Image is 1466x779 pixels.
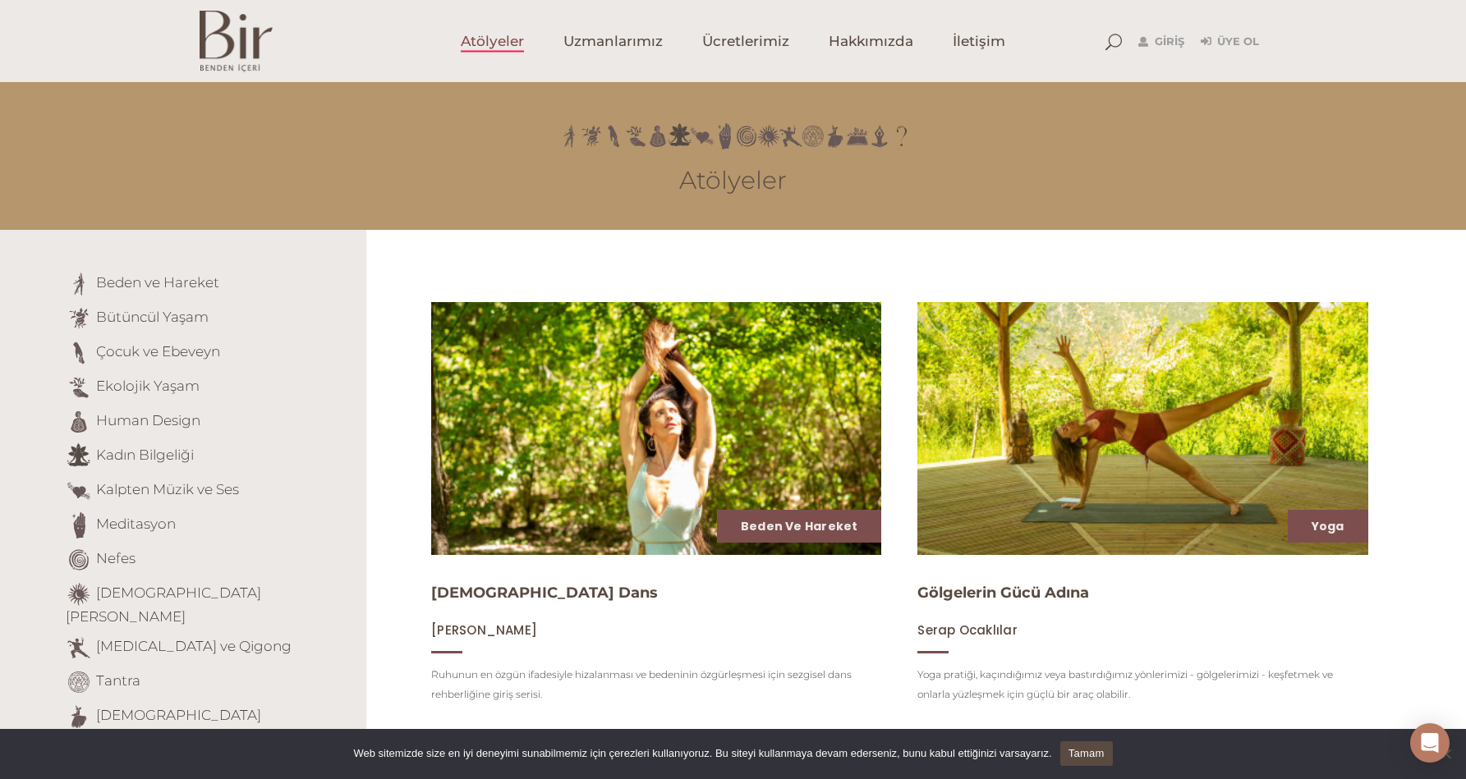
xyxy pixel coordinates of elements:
a: Nefes [96,550,136,566]
a: Üye Ol [1201,32,1259,52]
div: Open Intercom Messenger [1410,723,1450,763]
a: Kalpten Müzik ve Ses [96,481,239,497]
p: Ruhunun en özgün ifadesiyle hizalanması ve bedeninin özgürleşmesi için sezgisel dans rehberliğine... [431,665,881,704]
span: Ücretlerimiz [702,32,789,51]
a: [PERSON_NAME] [431,622,537,638]
a: Tantra [96,672,140,689]
a: Kadın Bilgeliği [96,447,194,463]
a: [DEMOGRAPHIC_DATA] [96,707,261,723]
a: Bütüncül Yaşam [96,309,209,325]
a: Yoga [1312,518,1344,534]
span: Serap Ocaklılar [917,621,1017,639]
a: Tamam [1060,741,1113,766]
a: [DEMOGRAPHIC_DATA][PERSON_NAME] [66,584,261,625]
span: Web sitemizde size en iyi deneyimi sunabilmemiz için çerezleri kullanıyoruz. Bu siteyi kullanmaya... [353,745,1051,762]
p: Yoga pratiği, kaçındığımız veya bastırdığımız yönlerimizi - gölgelerimizi - keşfetmek ve onlarla ... [917,665,1367,704]
a: Human Design [96,412,200,428]
a: Meditasyon [96,516,176,532]
a: Beden ve Hareket [741,518,857,534]
a: Beden ve Hareket [96,274,219,291]
span: Uzmanlarımız [563,32,663,51]
span: İletişim [953,32,1005,51]
a: Gölgelerin Gücü Adına [917,584,1089,602]
a: Serap Ocaklılar [917,622,1017,638]
span: Hakkımızda [829,32,913,51]
a: [DEMOGRAPHIC_DATA] Dans [431,584,658,602]
span: [PERSON_NAME] [431,621,537,639]
a: [MEDICAL_DATA] ve Qigong [96,638,292,654]
a: Ekolojik Yaşam [96,378,200,394]
span: Atölyeler [461,32,524,51]
a: Çocuk ve Ebeveyn [96,343,220,360]
a: Giriş [1138,32,1184,52]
